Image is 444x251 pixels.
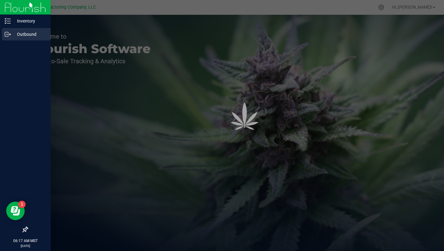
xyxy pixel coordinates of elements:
[3,244,48,248] p: [DATE]
[5,18,11,24] inline-svg: Inventory
[11,17,48,25] p: Inventory
[18,201,26,208] iframe: Resource center unread badge
[5,31,11,37] inline-svg: Outbound
[3,238,48,244] p: 06:17 AM MST
[11,31,48,38] p: Outbound
[6,202,25,220] iframe: Resource center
